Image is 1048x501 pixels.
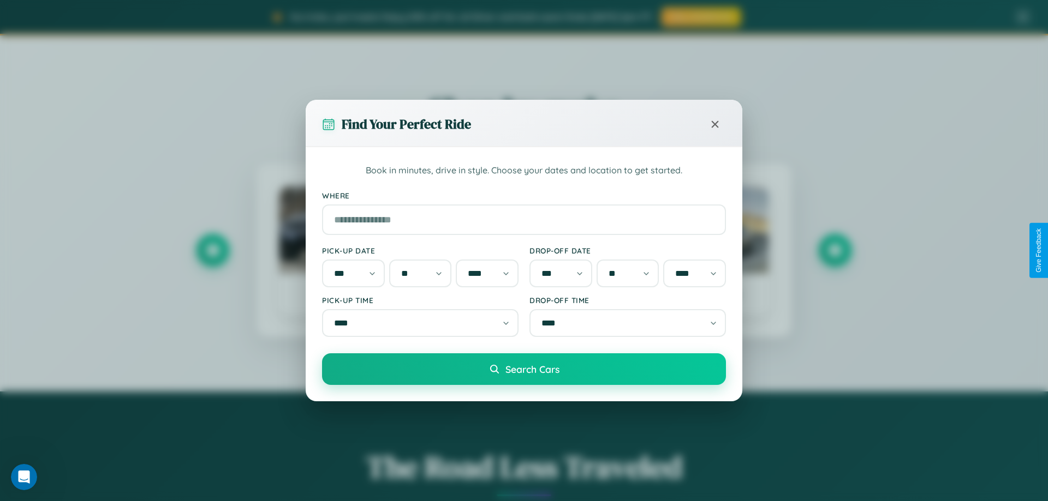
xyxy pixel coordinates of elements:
span: Search Cars [505,363,559,375]
label: Pick-up Time [322,295,519,305]
label: Pick-up Date [322,246,519,255]
p: Book in minutes, drive in style. Choose your dates and location to get started. [322,164,726,178]
label: Drop-off Date [529,246,726,255]
h3: Find Your Perfect Ride [342,115,471,133]
button: Search Cars [322,353,726,385]
label: Where [322,191,726,200]
label: Drop-off Time [529,295,726,305]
